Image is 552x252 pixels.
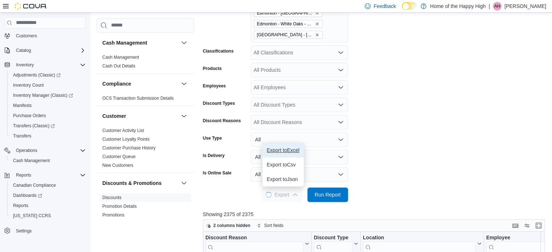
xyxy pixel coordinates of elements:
[16,47,31,53] span: Catalog
[10,81,47,90] a: Inventory Count
[16,33,37,39] span: Customers
[254,221,286,230] button: Sort fields
[102,203,137,209] span: Promotion Details
[10,81,86,90] span: Inventory Count
[102,128,144,133] span: Customer Activity List
[102,54,139,60] span: Cash Management
[13,146,40,155] button: Operations
[102,154,135,160] span: Customer Queue
[213,223,250,228] span: 2 columns hidden
[102,80,178,87] button: Compliance
[102,212,124,218] span: Promotions
[205,234,303,241] div: Discount Reason
[338,50,344,55] button: Open list of options
[13,61,86,69] span: Inventory
[203,66,222,71] label: Products
[13,46,34,55] button: Catalog
[13,61,37,69] button: Inventory
[10,156,86,165] span: Cash Management
[267,176,299,182] span: Export to Json
[180,79,188,88] button: Compliance
[102,112,126,120] h3: Customer
[7,201,89,211] button: Reports
[180,179,188,187] button: Discounts & Promotions
[203,118,241,124] label: Discount Reasons
[266,187,298,202] span: Export
[1,60,89,70] button: Inventory
[10,121,86,130] span: Transfers (Classic)
[203,135,222,141] label: Use Type
[10,191,86,200] span: Dashboards
[7,190,89,201] a: Dashboards
[102,195,122,201] span: Discounts
[102,39,178,46] button: Cash Management
[7,80,89,90] button: Inventory Count
[10,156,53,165] a: Cash Management
[10,101,86,110] span: Manifests
[523,221,531,230] button: Display options
[203,83,226,89] label: Employees
[102,128,144,133] a: Customer Activity List
[102,195,122,200] a: Discounts
[97,126,194,173] div: Customer
[493,2,502,11] div: Alannah Hennig
[254,20,323,28] span: Edmonton - White Oaks - Fire & Flower
[10,181,86,190] span: Canadian Compliance
[203,48,234,54] label: Classifications
[13,171,86,179] span: Reports
[13,113,46,119] span: Purchase Orders
[102,112,178,120] button: Customer
[10,121,58,130] a: Transfers (Classic)
[7,70,89,80] a: Adjustments (Classic)
[102,39,147,46] h3: Cash Management
[102,204,137,209] a: Promotion Details
[338,67,344,73] button: Open list of options
[102,179,161,187] h3: Discounts & Promotions
[430,2,486,11] p: Home of the Happy High
[13,92,73,98] span: Inventory Manager (Classic)
[13,193,42,198] span: Dashboards
[13,146,86,155] span: Operations
[267,162,299,168] span: Export to Csv
[102,179,178,187] button: Discounts & Promotions
[7,100,89,111] button: Manifests
[315,11,319,15] button: Remove Edmonton - Terrace Plaza - Fire & Flower from selection in this group
[13,32,40,40] a: Customers
[102,163,133,168] a: New Customers
[13,158,50,164] span: Cash Management
[494,2,500,11] span: AH
[261,187,302,202] button: LoadingExport
[10,132,34,140] a: Transfers
[13,72,61,78] span: Adjustments (Classic)
[251,150,348,164] button: All
[102,55,139,60] a: Cash Management
[13,133,31,139] span: Transfers
[203,221,253,230] button: 2 columns hidden
[102,145,156,150] a: Customer Purchase History
[203,153,225,158] label: Is Delivery
[10,191,45,200] a: Dashboards
[254,9,323,17] span: Edmonton - Terrace Plaza - Fire & Flower
[16,172,31,178] span: Reports
[203,100,235,106] label: Discount Types
[10,211,86,220] span: Washington CCRS
[102,63,135,69] a: Cash Out Details
[254,31,323,39] span: Edmonton - Clareview - Fire & Flower
[1,170,89,180] button: Reports
[13,103,32,108] span: Manifests
[264,223,283,228] span: Sort fields
[7,90,89,100] a: Inventory Manager (Classic)
[534,221,543,230] button: Enter fullscreen
[10,101,34,110] a: Manifests
[315,191,341,198] span: Run Report
[102,80,131,87] h3: Compliance
[203,211,548,218] p: Showing 2375 of 2375
[1,30,89,41] button: Customers
[102,137,150,142] a: Customer Loyalty Points
[15,3,47,10] img: Cova
[97,193,194,222] div: Discounts & Promotions
[10,111,49,120] a: Purchase Orders
[13,226,86,235] span: Settings
[488,2,490,11] p: |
